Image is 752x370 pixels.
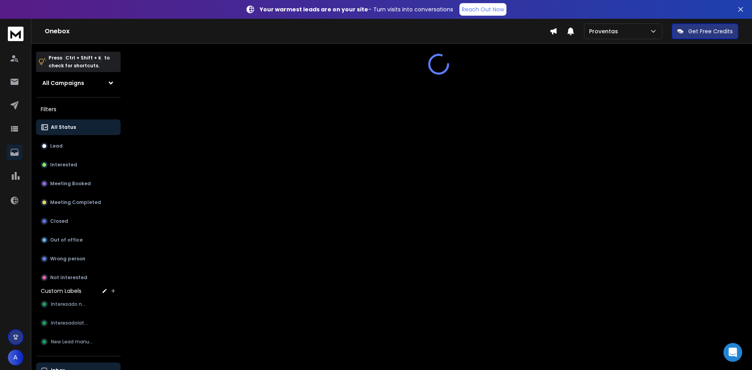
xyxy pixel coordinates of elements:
p: Lead [50,143,63,149]
p: Meeting Booked [50,180,91,187]
p: Closed [50,218,68,224]
p: Press to check for shortcuts. [49,54,110,70]
h1: All Campaigns [42,79,84,87]
h3: Filters [36,104,121,115]
div: Open Intercom Messenger [723,343,742,362]
button: A [8,350,23,365]
strong: Your warmest leads are on your site [260,5,368,13]
h1: Onebox [45,27,550,36]
p: – Turn visits into conversations [260,5,453,13]
button: All Campaigns [36,75,121,91]
p: Meeting Completed [50,199,101,206]
p: Interested [50,162,77,168]
p: Get Free Credits [688,27,733,35]
p: Not Interested [50,274,87,281]
h3: Custom Labels [41,287,81,295]
span: Interesado new [51,301,89,307]
p: Out of office [50,237,83,243]
img: logo [8,27,23,41]
button: Out of office [36,232,121,248]
button: Meeting Booked [36,176,121,191]
button: Wrong person [36,251,121,267]
p: All Status [51,124,76,130]
p: Wrong person [50,256,85,262]
button: Not Interested [36,270,121,285]
button: All Status [36,119,121,135]
button: Closed [36,213,121,229]
button: Interesado new [36,296,121,312]
button: Interested [36,157,121,173]
span: Ctrl + Shift + k [64,53,102,62]
p: Reach Out Now [462,5,504,13]
span: New Lead manual [51,339,93,345]
button: Meeting Completed [36,195,121,210]
button: Get Free Credits [672,23,738,39]
button: Lead [36,138,121,154]
a: Reach Out Now [459,3,506,16]
button: Interesadolater [36,315,121,331]
button: New Lead manual [36,334,121,350]
p: Proventas [589,27,621,35]
span: Interesadolater [51,320,89,326]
